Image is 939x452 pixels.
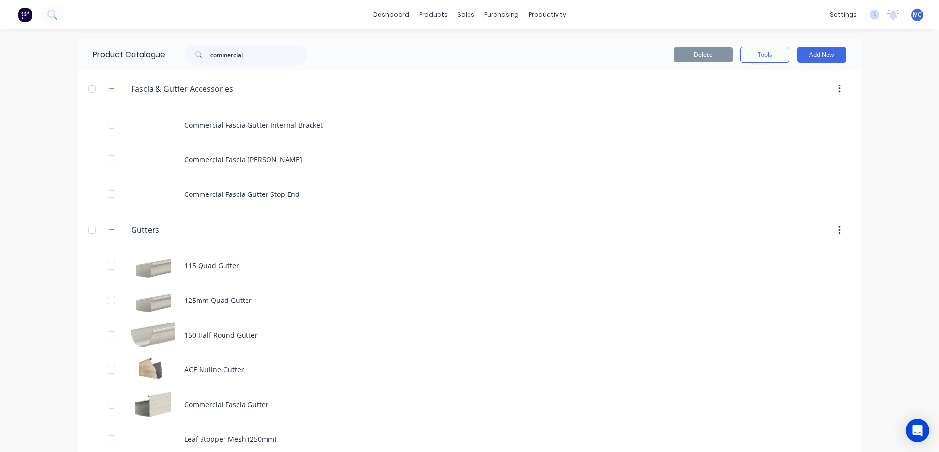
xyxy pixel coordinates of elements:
div: purchasing [479,7,524,22]
input: Search... [210,45,307,65]
span: MC [913,10,922,19]
div: 150 Half Round Gutter150 Half Round Gutter [78,318,861,352]
div: Open Intercom Messenger [906,419,929,442]
div: 115 Quad Gutter115 Quad Gutter [78,248,861,283]
div: sales [452,7,479,22]
div: Commercial Fascia [PERSON_NAME] [78,142,861,177]
a: dashboard [368,7,414,22]
input: Enter category name [131,224,247,236]
input: Enter category name [131,83,247,95]
div: Commercial Fascia Gutter Stop End [78,177,861,212]
div: 125mm Quad Gutter125mm Quad Gutter [78,283,861,318]
img: Factory [18,7,32,22]
div: Product Catalogue [78,39,165,70]
div: settings [825,7,862,22]
button: Add New [797,47,846,63]
div: Commercial Fascia Gutter Commercial Fascia Gutter [78,387,861,422]
button: Tools [740,47,789,63]
div: productivity [524,7,571,22]
div: Commercial Fascia Gutter Internal Bracket [78,108,861,142]
div: ACE Nuline GutterACE Nuline Gutter [78,352,861,387]
button: Delete [674,47,733,62]
div: products [414,7,452,22]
